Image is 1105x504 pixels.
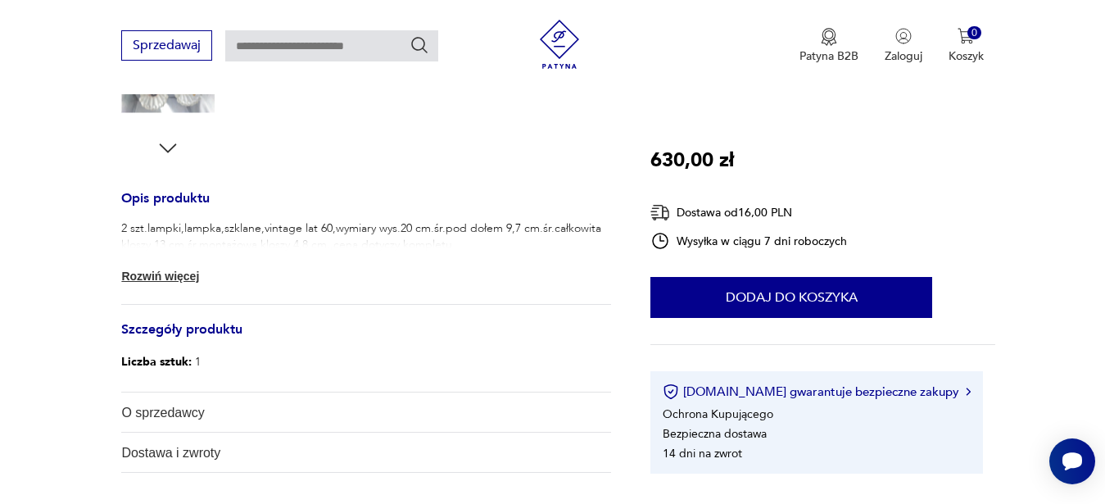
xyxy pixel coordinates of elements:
[121,193,611,220] h3: Opis produktu
[663,384,970,400] button: [DOMAIN_NAME] gwarantuje bezpieczne zakupy
[799,28,858,64] a: Ikona medaluPatyna B2B
[121,393,611,432] button: Ikona plusaO sprzedawcy
[121,393,589,432] span: O sprzedawcy
[121,352,201,372] p: 1
[650,231,847,251] div: Wysyłka w ciągu 7 dni roboczych
[966,388,971,396] img: Ikona strzałki w prawo
[121,268,216,284] button: Rozwiń więcej
[121,41,212,52] a: Sprzedawaj
[663,425,767,441] li: Bezpieczna dostawa
[895,28,912,44] img: Ikonka użytkownika
[949,48,984,64] p: Koszyk
[663,406,773,421] li: Ochrona Kupującego
[799,28,858,64] button: Patyna B2B
[885,48,922,64] p: Zaloguj
[949,28,984,64] button: 0Koszyk
[821,28,837,46] img: Ikona medalu
[650,202,670,223] img: Ikona dostawy
[663,384,679,400] img: Ikona certyfikatu
[121,325,611,352] h3: Szczegóły produktu
[1049,438,1095,484] iframe: Smartsupp widget button
[885,28,922,64] button: Zaloguj
[535,20,584,69] img: Patyna - sklep z meblami i dekoracjami vintage
[799,48,858,64] p: Patyna B2B
[600,406,611,418] img: Ikona plusa
[600,447,611,458] img: Ikona plusa
[650,277,932,318] button: Dodaj do koszyka
[650,145,734,176] p: 630,00 zł
[650,202,847,223] div: Dostawa od 16,00 PLN
[410,35,429,55] button: Szukaj
[121,433,611,472] button: Ikona plusaDostawa i zwroty
[201,268,217,284] img: chevron down
[121,220,611,253] p: 2 szt.lampki,lampka,szklane,vintage lat 60,wymiary wys.20 cm.śr.pod dołem 9,7 cm.śr.całkowita klo...
[121,433,589,472] span: Dostawa i zwroty
[121,30,212,61] button: Sprzedawaj
[967,26,981,40] div: 0
[121,354,192,370] b: Liczba sztuk:
[958,28,974,44] img: Ikona koszyka
[663,445,742,461] li: 14 dni na zwrot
